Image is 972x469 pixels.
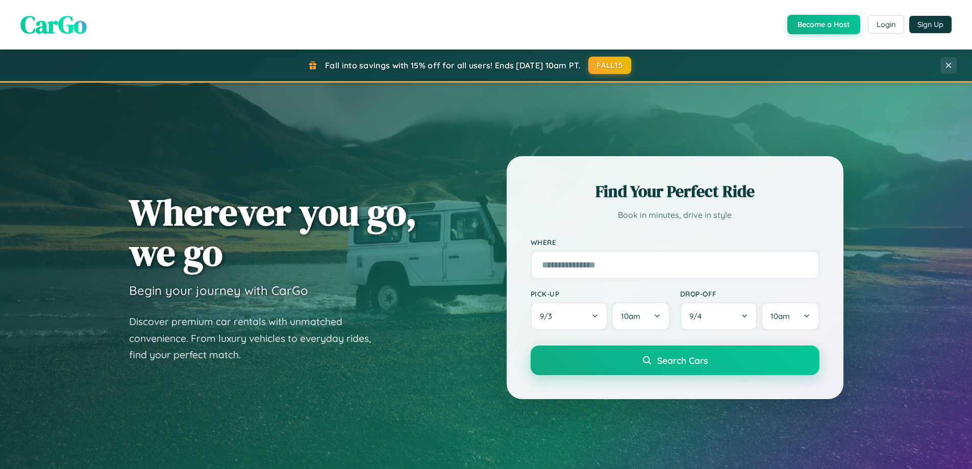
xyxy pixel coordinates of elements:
[680,302,758,330] button: 9/4
[129,192,417,273] h1: Wherever you go, we go
[540,311,557,321] span: 9 / 3
[787,15,860,34] button: Become a Host
[325,60,581,70] span: Fall into savings with 15% off for all users! Ends [DATE] 10am PT.
[612,302,669,330] button: 10am
[20,8,87,41] span: CarGo
[531,208,819,223] p: Book in minutes, drive in style
[680,289,819,298] label: Drop-off
[531,180,819,203] h2: Find Your Perfect Ride
[657,355,708,366] span: Search Cars
[868,15,904,34] button: Login
[621,311,640,321] span: 10am
[770,311,790,321] span: 10am
[689,311,707,321] span: 9 / 4
[761,302,819,330] button: 10am
[909,16,952,33] button: Sign Up
[588,57,631,74] button: FALL15
[531,302,608,330] button: 9/3
[531,345,819,375] button: Search Cars
[531,238,819,246] label: Where
[531,289,670,298] label: Pick-up
[129,283,308,298] h3: Begin your journey with CarGo
[129,313,384,363] p: Discover premium car rentals with unmatched convenience. From luxury vehicles to everyday rides, ...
